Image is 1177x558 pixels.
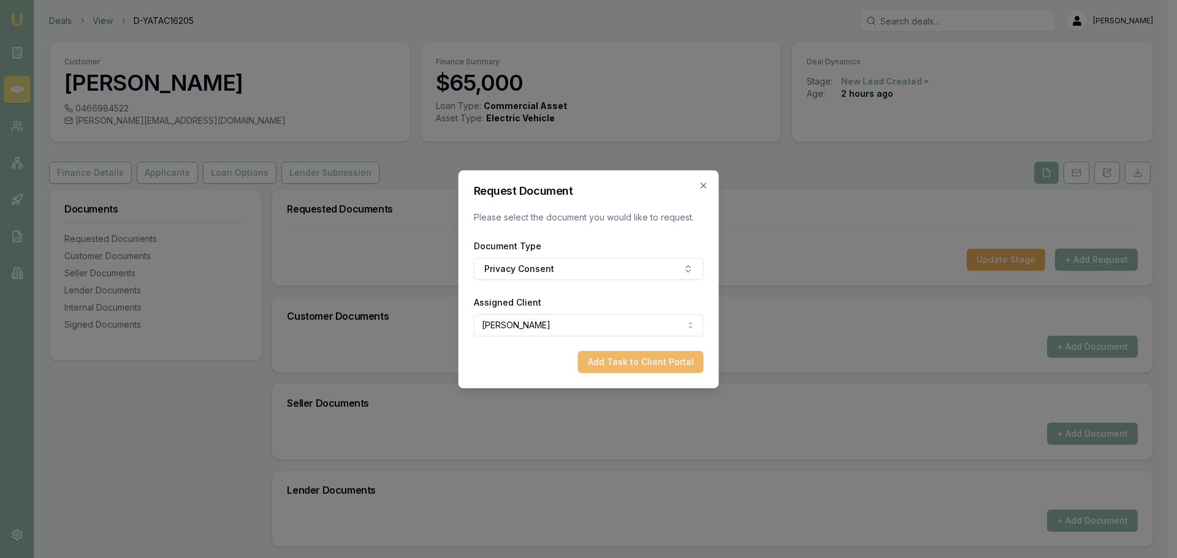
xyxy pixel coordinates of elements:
[474,186,704,197] h2: Request Document
[474,211,704,224] p: Please select the document you would like to request.
[474,241,541,251] label: Document Type
[578,351,704,373] button: Add Task to Client Portal
[474,258,704,280] button: Privacy Consent
[474,297,541,307] label: Assigned Client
